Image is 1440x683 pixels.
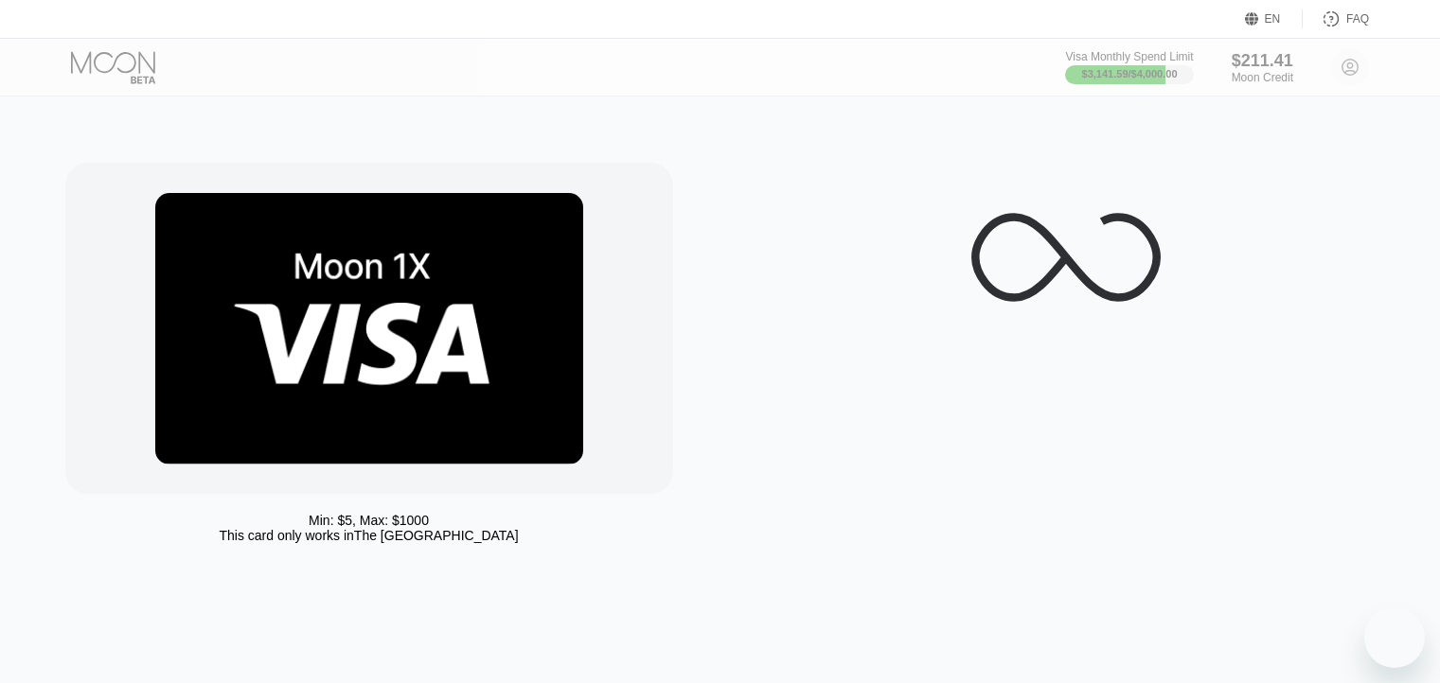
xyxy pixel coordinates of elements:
[309,513,429,528] div: Min: $ 5 , Max: $ 1000
[1065,50,1193,63] div: Visa Monthly Spend Limit
[1364,607,1425,668] iframe: Schaltfläche zum Öffnen des Messaging-Fensters
[219,528,518,543] div: This card only works in The [GEOGRAPHIC_DATA]
[1265,12,1281,26] div: EN
[1065,50,1193,84] div: Visa Monthly Spend Limit$3,141.59/$4,000.00
[1303,9,1369,28] div: FAQ
[1082,68,1178,79] div: $3,141.59 / $4,000.00
[1346,12,1369,26] div: FAQ
[1245,9,1303,28] div: EN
